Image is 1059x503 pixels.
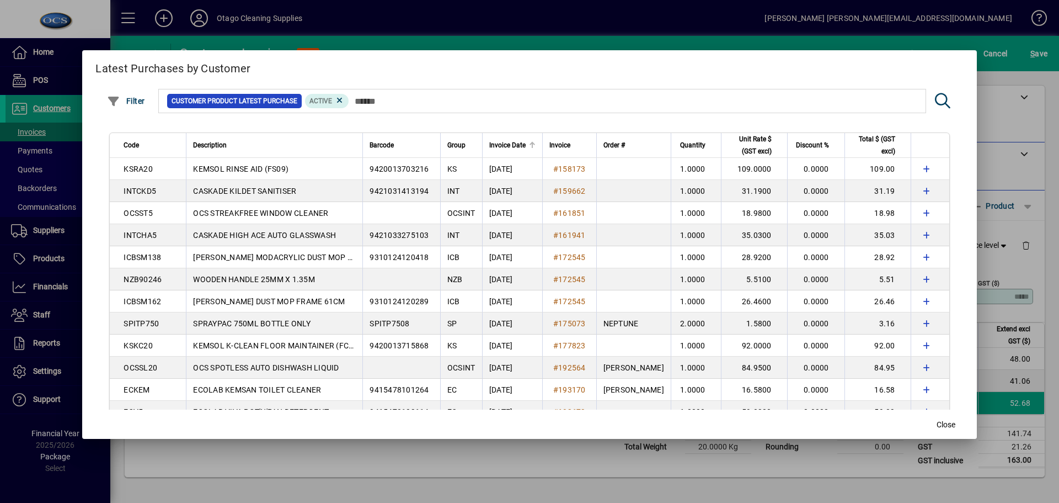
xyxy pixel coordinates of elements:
[124,139,179,151] div: Code
[193,297,345,306] span: [PERSON_NAME] DUST MOP FRAME 61CM
[482,180,542,202] td: [DATE]
[844,335,911,357] td: 92.00
[193,231,336,240] span: CASKADE HIGH ACE AUTO GLASSWASH
[787,268,844,290] td: 0.0000
[787,202,844,224] td: 0.0000
[558,319,586,328] span: 175073
[193,187,296,195] span: CASKADE KILDET SANITISER
[489,139,536,151] div: Invoice Date
[721,268,787,290] td: 5.5100
[678,139,715,151] div: Quantity
[728,133,772,157] span: Unit Rate $ (GST excl)
[447,363,475,372] span: OCSINT
[671,379,721,401] td: 1.0000
[447,139,466,151] span: Group
[553,253,558,262] span: #
[671,335,721,357] td: 1.0000
[549,406,590,418] a: #193673
[124,165,153,173] span: KSRA20
[193,407,329,416] span: ECOLAB VIVA POT'N'PAN DETERGENT
[549,139,570,151] span: Invoice
[844,246,911,268] td: 28.92
[721,401,787,423] td: 59.8300
[553,363,558,372] span: #
[124,139,139,151] span: Code
[721,246,787,268] td: 28.9200
[193,319,311,328] span: SPRAYPAC 750ML BOTTLE ONLY
[721,379,787,401] td: 16.5800
[370,139,434,151] div: Barcode
[549,273,590,285] a: #172545
[558,231,586,240] span: 161941
[193,275,315,284] span: WOODEN HANDLE 25MM X 1.35M
[721,180,787,202] td: 31.1900
[844,268,911,290] td: 5.51
[447,341,457,350] span: KS
[482,268,542,290] td: [DATE]
[370,341,429,350] span: 9420013715868
[680,139,705,151] span: Quantity
[596,357,671,379] td: [PERSON_NAME]
[549,362,590,374] a: #192564
[844,180,911,202] td: 31.19
[553,407,558,416] span: #
[794,139,839,151] div: Discount %
[787,290,844,313] td: 0.0000
[558,165,586,173] span: 158173
[447,297,460,306] span: ICB
[603,139,664,151] div: Order #
[928,415,964,435] button: Close
[553,319,558,328] span: #
[124,209,153,218] span: OCSST5
[721,158,787,180] td: 109.0000
[124,363,157,372] span: OCSSL20
[721,202,787,224] td: 18.9800
[370,231,429,240] span: 9421033275103
[124,341,153,350] span: KSKC20
[482,246,542,268] td: [DATE]
[549,317,590,330] a: #175073
[558,385,586,394] span: 193170
[553,209,558,218] span: #
[558,253,586,262] span: 172545
[844,379,911,401] td: 16.58
[671,180,721,202] td: 1.0000
[549,295,590,308] a: #172545
[553,231,558,240] span: #
[447,187,460,195] span: INT
[447,139,475,151] div: Group
[558,363,586,372] span: 192564
[124,407,143,416] span: ECV5
[671,357,721,379] td: 1.0000
[193,363,339,372] span: OCS SPOTLESS AUTO DISHWASH LIQUID
[549,384,590,396] a: #193170
[787,224,844,246] td: 0.0000
[193,209,328,218] span: OCS STREAKFREE WINDOW CLEANER
[558,275,586,284] span: 172545
[193,165,288,173] span: KEMSOL RINSE AID (FS09)
[447,319,457,328] span: SP
[553,297,558,306] span: #
[787,357,844,379] td: 0.0000
[124,253,161,262] span: ICBSM138
[558,187,586,195] span: 159662
[482,335,542,357] td: [DATE]
[482,313,542,335] td: [DATE]
[370,139,394,151] span: Barcode
[482,202,542,224] td: [DATE]
[193,253,395,262] span: [PERSON_NAME] MODACRYLIC DUST MOP REFILL 61CM
[671,246,721,268] td: 1.0000
[489,139,526,151] span: Invoice Date
[482,401,542,423] td: [DATE]
[482,357,542,379] td: [DATE]
[549,185,590,197] a: #159662
[104,91,148,111] button: Filter
[787,379,844,401] td: 0.0000
[549,163,590,175] a: #158173
[787,180,844,202] td: 0.0000
[447,275,463,284] span: NZB
[370,165,429,173] span: 9420013703216
[549,139,590,151] div: Invoice
[549,207,590,219] a: #161851
[603,139,625,151] span: Order #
